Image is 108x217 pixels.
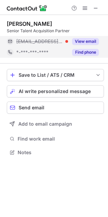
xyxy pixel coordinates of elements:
[7,118,104,130] button: Add to email campaign
[7,69,104,81] button: save-profile-one-click
[7,148,104,157] button: Notes
[7,85,104,97] button: AI write personalized message
[72,38,99,45] button: Reveal Button
[18,136,101,142] span: Find work email
[19,105,44,110] span: Send email
[7,4,47,12] img: ContactOut v5.3.10
[7,20,52,27] div: [PERSON_NAME]
[7,102,104,114] button: Send email
[18,149,101,156] span: Notes
[7,28,104,34] div: Senior Talent Acquisition Partner
[7,134,104,144] button: Find work email
[16,38,63,44] span: [EMAIL_ADDRESS][DOMAIN_NAME]
[19,72,92,78] div: Save to List / ATS / CRM
[19,89,91,94] span: AI write personalized message
[72,49,99,56] button: Reveal Button
[18,121,72,127] span: Add to email campaign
